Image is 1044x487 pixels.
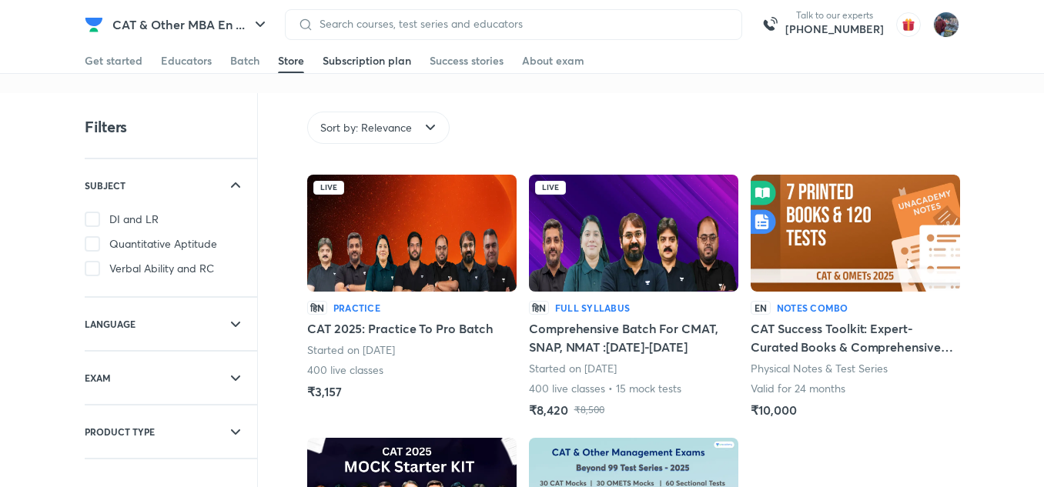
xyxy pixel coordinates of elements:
[109,261,214,276] span: Verbal Ability and RC
[161,48,212,73] a: Educators
[109,212,159,227] span: DI and LR
[307,301,327,315] p: हिN
[751,319,960,356] h5: CAT Success Toolkit: Expert-Curated Books & Comprehensive Mock Tests
[85,370,111,385] h6: EXAM
[323,48,411,73] a: Subscription plan
[751,401,796,419] h5: ₹10,000
[85,178,125,193] h6: SUBJECT
[529,175,738,292] img: Batch Thumbnail
[85,424,155,439] h6: PRODUCT TYPE
[320,120,412,135] span: Sort by: Relevance
[751,361,888,376] p: Physical Notes & Test Series
[529,361,617,376] p: Started on [DATE]
[323,53,411,68] div: Subscription plan
[522,48,584,73] a: About exam
[85,15,103,34] img: Company Logo
[85,316,136,332] h6: LANGUAGE
[109,236,217,252] span: Quantitative Aptitude
[755,9,785,40] img: call-us
[85,117,127,137] h4: Filters
[555,301,630,315] h6: Full Syllabus
[529,301,549,315] p: हिN
[307,175,517,292] img: Batch Thumbnail
[933,12,959,38] img: Prashant saluja
[278,48,304,73] a: Store
[103,9,279,40] button: CAT & Other MBA En ...
[430,53,504,68] div: Success stories
[307,362,384,378] p: 400 live classes
[535,181,566,195] div: Live
[307,382,342,401] h5: ₹3,157
[785,22,884,37] a: [PHONE_NUMBER]
[307,342,395,358] p: Started on [DATE]
[85,53,142,68] div: Get started
[777,301,848,315] h6: Notes Combo
[313,181,344,195] div: Live
[278,53,304,68] div: Store
[522,53,584,68] div: About exam
[529,319,738,356] h5: Comprehensive Batch For CMAT, SNAP, NMAT :[DATE]-[DATE]
[751,381,845,396] p: Valid for 24 months
[785,9,884,22] p: Talk to our experts
[751,175,960,292] img: Batch Thumbnail
[230,53,259,68] div: Batch
[85,48,142,73] a: Get started
[230,48,259,73] a: Batch
[313,18,729,30] input: Search courses, test series and educators
[896,12,921,37] img: avatar
[307,319,494,338] h5: CAT 2025: Practice To Pro Batch
[430,48,504,73] a: Success stories
[161,53,212,68] div: Educators
[529,401,568,419] h5: ₹8,420
[574,404,604,416] p: ₹8,500
[751,301,771,315] p: EN
[529,381,682,396] p: 400 live classes • 15 mock tests
[333,301,380,315] h6: Practice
